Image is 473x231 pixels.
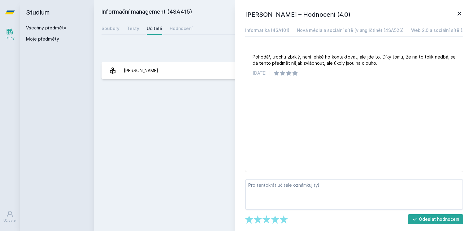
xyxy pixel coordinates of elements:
a: Study [1,25,19,44]
div: Study [6,36,15,41]
a: Učitelé [147,22,162,35]
span: Moje předměty [26,36,59,42]
a: [PERSON_NAME] 1 hodnocení 4.0 [102,62,466,79]
div: Testy [127,25,139,32]
div: Učitelé [147,25,162,32]
div: Uživatel [3,218,16,223]
a: Všechny předměty [26,25,66,30]
a: Soubory [102,22,119,35]
a: Testy [127,22,139,35]
div: Hodnocení [170,25,193,32]
a: Uživatel [1,207,19,226]
div: Soubory [102,25,119,32]
div: [PERSON_NAME] [124,64,158,77]
div: | [269,70,271,76]
h2: Informační management (4SA415) [102,7,396,17]
div: [DATE] [253,70,267,76]
a: Hodnocení [170,22,193,35]
div: Pohodář, trochu zbrklý, není lehké ho kontaktovat, ale jde to. Díky tomu, že na to tolik nedbá, s... [253,54,456,66]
